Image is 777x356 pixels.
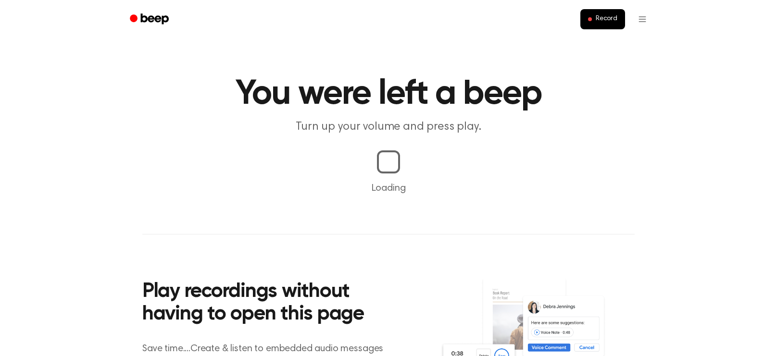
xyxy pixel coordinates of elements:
[142,77,635,111] h1: You were left a beep
[142,281,401,326] h2: Play recordings without having to open this page
[123,10,177,29] a: Beep
[631,8,654,31] button: Open menu
[12,181,765,196] p: Loading
[204,119,573,135] p: Turn up your volume and press play.
[596,15,617,24] span: Record
[580,9,625,29] button: Record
